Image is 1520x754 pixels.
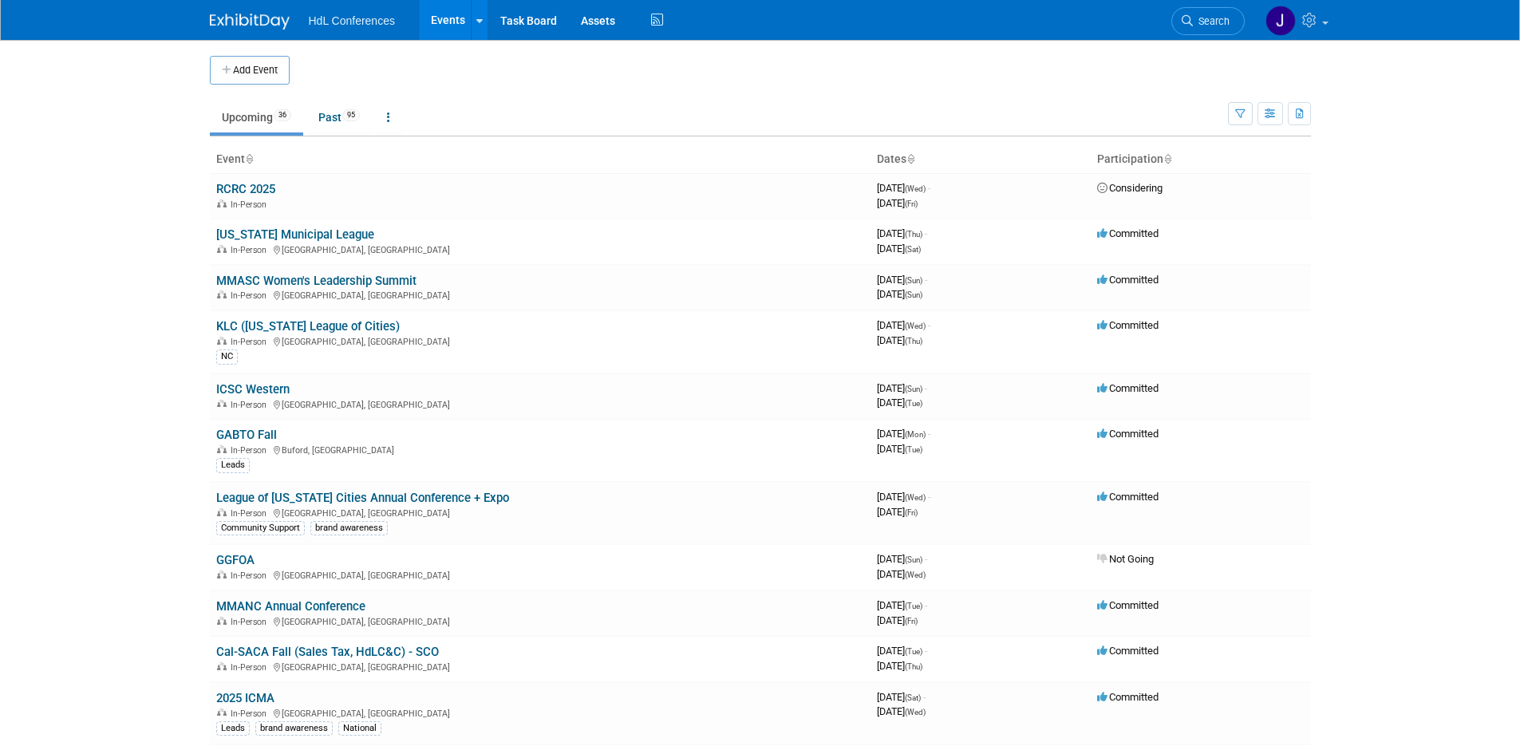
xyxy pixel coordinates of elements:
span: [DATE] [877,288,922,300]
span: In-Person [231,400,271,410]
span: In-Person [231,199,271,210]
span: [DATE] [877,334,922,346]
span: (Sun) [905,385,922,393]
span: - [925,227,927,239]
span: (Tue) [905,602,922,610]
span: [DATE] [877,443,922,455]
div: [GEOGRAPHIC_DATA], [GEOGRAPHIC_DATA] [216,568,864,581]
span: [DATE] [877,243,921,255]
span: Committed [1097,691,1159,703]
span: (Wed) [905,570,926,579]
img: Johnny Nguyen [1265,6,1296,36]
span: [DATE] [877,705,926,717]
span: (Tue) [905,445,922,454]
span: [DATE] [877,397,922,409]
a: Sort by Participation Type [1163,152,1171,165]
span: Committed [1097,274,1159,286]
span: (Sun) [905,290,922,299]
span: Search [1193,15,1230,27]
span: (Tue) [905,399,922,408]
img: In-Person Event [217,199,227,207]
span: (Mon) [905,430,926,439]
span: - [923,691,926,703]
span: (Wed) [905,493,926,502]
a: GGFOA [216,553,255,567]
span: 95 [342,109,360,121]
span: - [928,491,930,503]
span: [DATE] [877,614,918,626]
a: Cal-SACA Fall (Sales Tax, HdLC&C) - SCO [216,645,439,659]
a: MMANC Annual Conference [216,599,365,614]
span: [DATE] [877,691,926,703]
span: [DATE] [877,182,930,194]
span: Committed [1097,428,1159,440]
img: In-Person Event [217,337,227,345]
span: [DATE] [877,319,930,331]
div: [GEOGRAPHIC_DATA], [GEOGRAPHIC_DATA] [216,288,864,301]
span: - [925,553,927,565]
a: RCRC 2025 [216,182,275,196]
div: [GEOGRAPHIC_DATA], [GEOGRAPHIC_DATA] [216,334,864,347]
button: Add Event [210,56,290,85]
span: (Thu) [905,230,922,239]
img: In-Person Event [217,508,227,516]
span: Committed [1097,227,1159,239]
a: [US_STATE] Municipal League [216,227,374,242]
span: HdL Conferences [309,14,395,27]
a: Past95 [306,102,372,132]
span: Committed [1097,645,1159,657]
span: Committed [1097,599,1159,611]
span: In-Person [231,245,271,255]
span: In-Person [231,662,271,673]
a: Upcoming36 [210,102,303,132]
span: [DATE] [877,197,918,209]
div: NC [216,349,238,364]
div: Buford, [GEOGRAPHIC_DATA] [216,443,864,456]
span: Not Going [1097,553,1154,565]
span: In-Person [231,337,271,347]
span: 36 [274,109,291,121]
span: (Thu) [905,337,922,345]
a: KLC ([US_STATE] League of Cities) [216,319,400,334]
span: (Tue) [905,647,922,656]
div: brand awareness [255,721,333,736]
img: In-Person Event [217,445,227,453]
th: Participation [1091,146,1311,173]
img: In-Person Event [217,662,227,670]
div: [GEOGRAPHIC_DATA], [GEOGRAPHIC_DATA] [216,397,864,410]
span: Committed [1097,382,1159,394]
a: Sort by Start Date [906,152,914,165]
span: (Fri) [905,617,918,626]
span: In-Person [231,617,271,627]
th: Event [210,146,871,173]
span: [DATE] [877,491,930,503]
span: [DATE] [877,227,927,239]
span: (Wed) [905,322,926,330]
span: [DATE] [877,553,927,565]
img: In-Person Event [217,570,227,578]
img: In-Person Event [217,617,227,625]
span: - [925,382,927,394]
img: In-Person Event [217,290,227,298]
span: In-Person [231,290,271,301]
span: In-Person [231,570,271,581]
span: - [928,319,930,331]
span: (Fri) [905,199,918,208]
span: [DATE] [877,274,927,286]
span: [DATE] [877,506,918,518]
span: [DATE] [877,382,927,394]
span: (Sat) [905,693,921,702]
div: [GEOGRAPHIC_DATA], [GEOGRAPHIC_DATA] [216,506,864,519]
span: (Fri) [905,508,918,517]
a: Search [1171,7,1245,35]
a: GABTO Fall [216,428,277,442]
div: [GEOGRAPHIC_DATA], [GEOGRAPHIC_DATA] [216,706,864,719]
span: [DATE] [877,599,927,611]
span: In-Person [231,445,271,456]
img: In-Person Event [217,245,227,253]
a: Sort by Event Name [245,152,253,165]
span: Committed [1097,319,1159,331]
th: Dates [871,146,1091,173]
span: - [928,428,930,440]
span: In-Person [231,508,271,519]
